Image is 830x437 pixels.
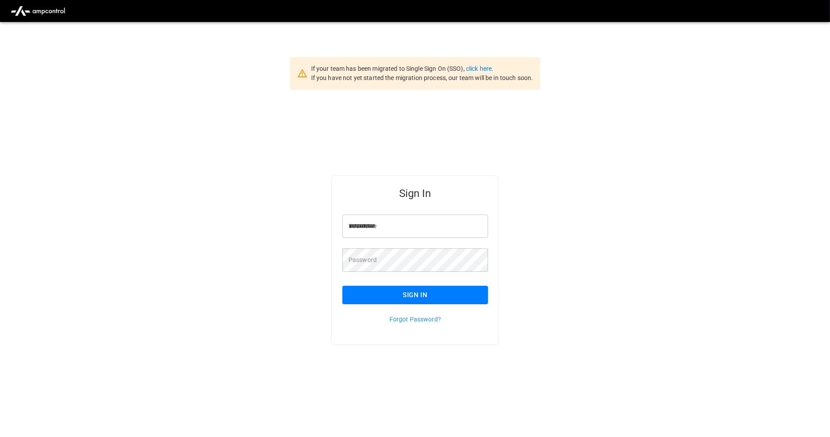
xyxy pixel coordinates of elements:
span: If your team has been migrated to Single Sign On (SSO), [311,65,466,72]
img: ampcontrol.io logo [7,3,69,19]
a: click here. [466,65,493,72]
h5: Sign In [342,186,488,200]
span: If you have not yet started the migration process, our team will be in touch soon. [311,74,533,81]
button: Sign In [342,286,488,304]
p: Forgot Password? [342,315,488,324]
